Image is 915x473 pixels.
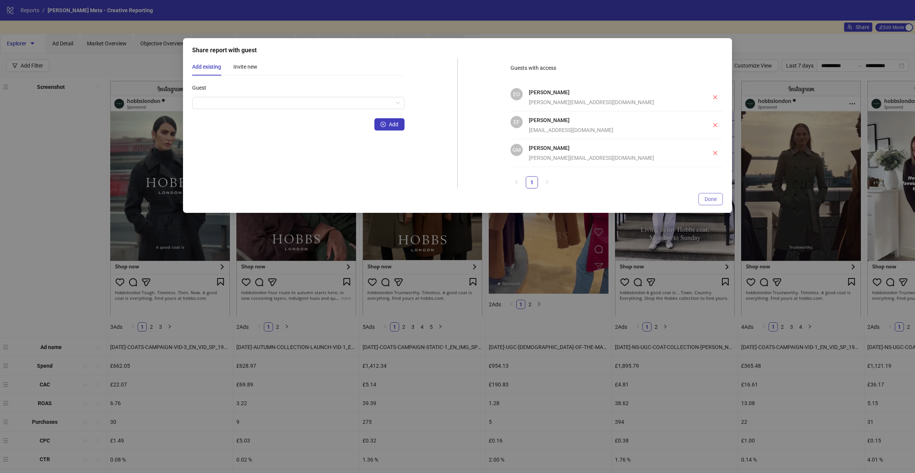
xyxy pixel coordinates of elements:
button: Add [374,118,405,130]
span: GM [512,146,521,154]
span: Guests with access [510,65,556,71]
div: [PERSON_NAME][EMAIL_ADDRESS][DOMAIN_NAME] [529,98,692,106]
button: Done [698,193,723,205]
label: Guest [192,82,211,94]
span: plus-circle [380,122,386,127]
div: [PERSON_NAME][EMAIL_ADDRESS][DOMAIN_NAME] [529,154,692,162]
input: Guest [197,97,393,109]
button: right [541,176,553,188]
h4: [PERSON_NAME] [529,144,692,152]
div: Add existing [192,63,221,71]
div: Invite new [233,63,257,71]
div: [EMAIL_ADDRESS][DOMAIN_NAME] [529,126,692,134]
a: 1 [526,177,538,188]
h4: [PERSON_NAME] [529,116,692,124]
span: Add [389,121,398,127]
span: EF [514,118,520,126]
span: close [713,122,718,128]
span: close [713,150,718,156]
span: Done [705,196,717,202]
li: Previous Page [510,176,523,188]
li: Next Page [541,176,553,188]
h4: [PERSON_NAME] [529,88,692,97]
li: 1 [526,176,538,188]
span: right [545,180,549,184]
button: left [510,176,523,188]
span: close [713,95,718,100]
div: Share report with guest [192,46,723,55]
span: left [514,180,519,184]
span: EO [513,90,520,98]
